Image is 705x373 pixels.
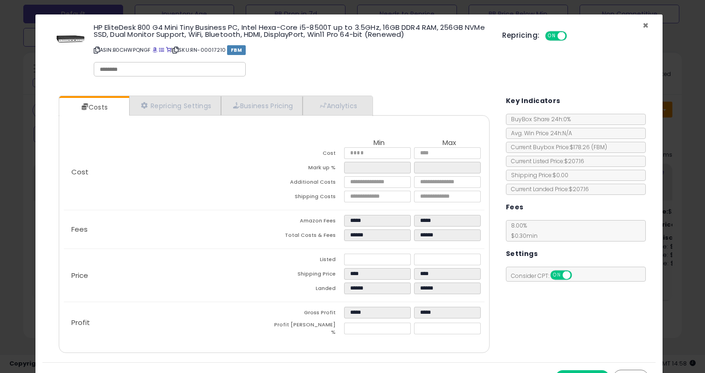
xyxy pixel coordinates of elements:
td: Gross Profit [274,307,344,321]
h5: Fees [506,201,524,213]
span: $0.30 min [506,232,538,240]
span: OFF [570,271,585,279]
a: Analytics [303,96,372,115]
td: Amazon Fees [274,215,344,229]
p: Profit [64,319,274,326]
td: Cost [274,147,344,162]
span: Shipping Price: $0.00 [506,171,568,179]
td: Mark up % [274,162,344,176]
span: OFF [566,32,581,40]
td: Shipping Price [274,268,344,283]
a: Your listing only [166,46,171,54]
h3: HP EliteDesk 800 G4 Mini Tiny Business PC, Intel Hexa-Core i5-8500T up to 3.5GHz, 16GB DDR4 RAM, ... [94,24,489,38]
p: Price [64,272,274,279]
th: Min [344,139,414,147]
td: Total Costs & Fees [274,229,344,244]
span: Consider CPT: [506,272,584,280]
a: Costs [59,98,128,117]
span: ( FBM ) [591,143,607,151]
p: ASIN: B0CHWPQNGF | SKU: RN-00017210 [94,42,489,57]
h5: Repricing: [502,32,539,39]
td: Profit [PERSON_NAME] % [274,321,344,338]
a: All offer listings [159,46,164,54]
span: FBM [227,45,246,55]
span: Current Listed Price: $207.16 [506,157,584,165]
span: ON [551,271,563,279]
span: 8.00 % [506,221,538,240]
td: Shipping Costs [274,191,344,205]
a: Repricing Settings [129,96,221,115]
a: BuyBox page [152,46,158,54]
span: Current Buybox Price: [506,143,607,151]
p: Cost [64,168,274,176]
a: Business Pricing [221,96,303,115]
span: × [643,19,649,32]
img: 31IxLk1-T3L._SL60_.jpg [56,24,84,52]
span: $178.26 [570,143,607,151]
h5: Key Indicators [506,95,560,107]
p: Fees [64,226,274,233]
span: Avg. Win Price 24h: N/A [506,129,572,137]
span: Current Landed Price: $207.16 [506,185,589,193]
h5: Settings [506,248,538,260]
span: BuyBox Share 24h: 0% [506,115,571,123]
span: ON [546,32,558,40]
td: Listed [274,254,344,268]
th: Max [414,139,484,147]
td: Additional Costs [274,176,344,191]
td: Landed [274,283,344,297]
